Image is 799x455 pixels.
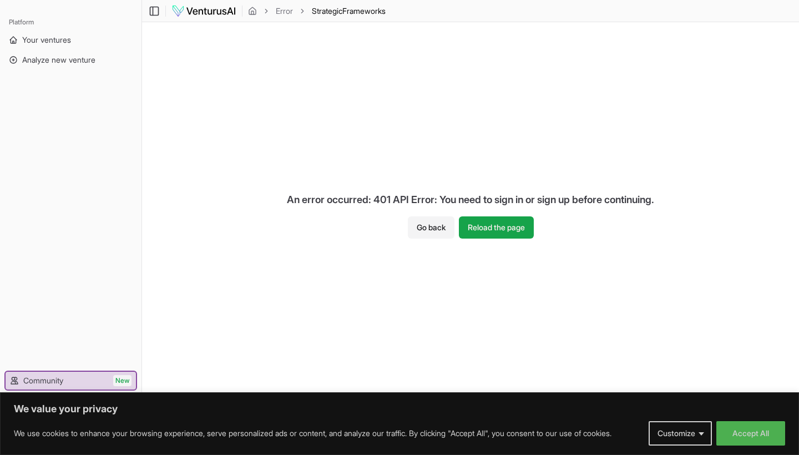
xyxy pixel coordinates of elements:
[248,6,386,17] nav: breadcrumb
[113,375,132,386] span: New
[408,216,454,239] button: Go back
[22,34,71,46] span: Your ventures
[276,6,293,17] a: Error
[22,54,95,65] span: Analyze new venture
[4,13,137,31] div: Platform
[14,402,785,416] p: We value your privacy
[4,31,137,49] a: Your ventures
[342,6,386,16] span: Frameworks
[171,4,236,18] img: logo
[278,183,663,216] div: An error occurred: 401 API Error: You need to sign in or sign up before continuing.
[4,51,137,69] a: Analyze new venture
[312,6,386,17] span: StrategicFrameworks
[649,421,712,446] button: Customize
[6,372,136,390] a: CommunityNew
[23,375,63,386] span: Community
[14,427,611,440] p: We use cookies to enhance your browsing experience, serve personalized ads or content, and analyz...
[716,421,785,446] button: Accept All
[459,216,534,239] button: Reload the page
